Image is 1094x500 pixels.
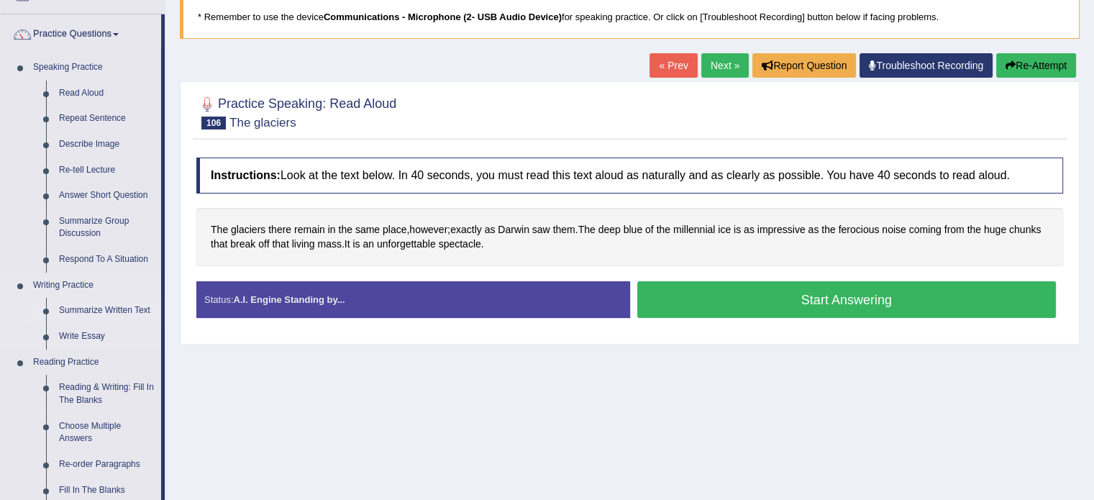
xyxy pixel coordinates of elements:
span: Click to see word definition [757,222,806,237]
span: Click to see word definition [355,222,380,237]
span: Click to see word definition [718,222,731,237]
strong: A.I. Engine Standing by... [233,294,345,305]
span: Click to see word definition [909,222,942,237]
span: Click to see word definition [294,222,325,237]
span: Click to see word definition [967,222,980,237]
span: Click to see word definition [821,222,835,237]
span: Click to see word definition [338,222,352,237]
a: Re-order Paragraphs [53,452,161,478]
span: Click to see word definition [258,237,269,252]
span: Click to see word definition [328,222,336,237]
a: Practice Questions [1,14,161,50]
a: Read Aloud [53,81,161,106]
b: Instructions: [211,169,281,181]
span: Click to see word definition [383,222,406,237]
button: Start Answering [637,281,1057,318]
span: Click to see word definition [532,222,550,237]
span: Click to see word definition [984,222,1006,237]
span: Click to see word definition [734,222,741,237]
span: Click to see word definition [345,237,350,252]
span: Click to see word definition [450,222,482,237]
button: Re-Attempt [996,53,1076,78]
a: « Prev [649,53,697,78]
a: Repeat Sentence [53,106,161,132]
button: Report Question [752,53,856,78]
a: Re-tell Lecture [53,158,161,183]
span: Click to see word definition [598,222,621,237]
span: Click to see word definition [230,237,255,252]
a: Answer Short Question [53,183,161,209]
a: Describe Image [53,132,161,158]
a: Respond To A Situation [53,247,161,273]
div: , ; . . . [196,208,1063,266]
span: Click to see word definition [363,237,374,252]
span: Click to see word definition [211,237,227,252]
span: Click to see word definition [272,237,288,252]
span: Click to see word definition [1009,222,1041,237]
a: Summarize Group Discussion [53,209,161,247]
span: Click to see word definition [352,237,360,252]
small: The glaciers [229,116,296,129]
span: Click to see word definition [839,222,880,237]
a: Speaking Practice [27,55,161,81]
span: Click to see word definition [673,222,715,237]
span: Click to see word definition [409,222,447,237]
span: Click to see word definition [231,222,265,237]
span: Click to see word definition [498,222,529,237]
a: Write Essay [53,324,161,350]
span: Click to see word definition [317,237,341,252]
a: Writing Practice [27,273,161,299]
span: Click to see word definition [645,222,654,237]
a: Reading & Writing: Fill In The Blanks [53,375,161,413]
b: Communications - Microphone (2- USB Audio Device) [324,12,562,22]
span: Click to see word definition [292,237,315,252]
span: Click to see word definition [808,222,819,237]
span: Click to see word definition [211,222,228,237]
span: Click to see word definition [657,222,670,237]
a: Reading Practice [27,350,161,376]
span: Click to see word definition [624,222,642,237]
span: Click to see word definition [744,222,755,237]
span: Click to see word definition [485,222,496,237]
span: Click to see word definition [944,222,965,237]
div: Status: [196,281,630,318]
span: Click to see word definition [377,237,436,252]
h4: Look at the text below. In 40 seconds, you must read this text aloud as naturally and as clearly ... [196,158,1063,194]
h2: Practice Speaking: Read Aloud [196,94,396,129]
span: 106 [201,117,226,129]
a: Next » [701,53,749,78]
a: Troubleshoot Recording [860,53,993,78]
span: Click to see word definition [882,222,906,237]
span: Click to see word definition [578,222,596,237]
span: Click to see word definition [553,222,575,237]
span: Click to see word definition [439,237,481,252]
a: Choose Multiple Answers [53,414,161,452]
a: Summarize Written Text [53,298,161,324]
span: Click to see word definition [268,222,291,237]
